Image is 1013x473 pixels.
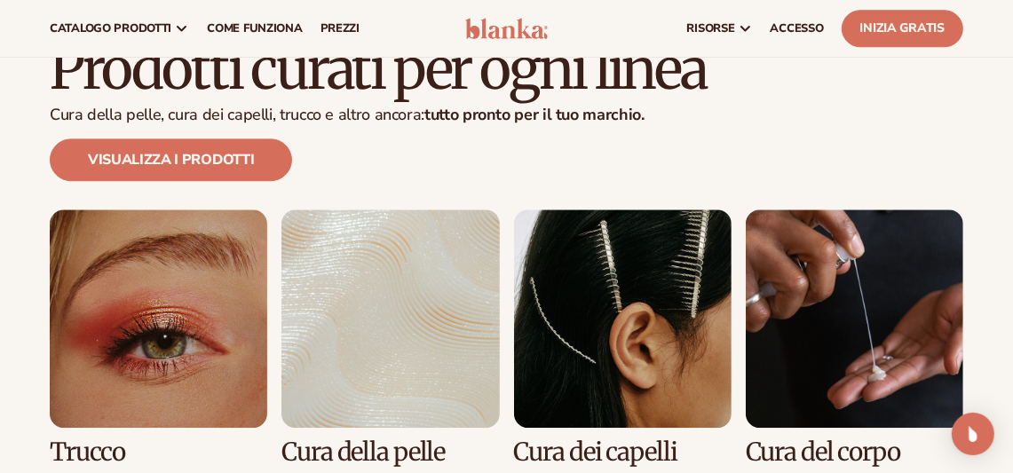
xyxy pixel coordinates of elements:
[50,438,267,466] h3: Trucco
[465,18,548,39] img: logo
[321,21,360,35] span: Prezzi
[424,104,644,125] strong: tutto pronto per il tuo marchio.
[514,438,732,466] h3: Cura dei capelli
[207,21,302,35] span: Come funziona
[514,209,732,465] div: 3 / 8
[50,39,707,99] h2: Prodotti curati per ogni linea
[281,209,499,465] div: 2 / 8
[771,21,824,35] span: ACCESSO
[281,438,499,466] h3: Cura della pelle
[50,209,267,465] div: 1 / 8
[842,10,963,47] a: Inizia gratis
[50,138,292,181] a: Visualizza i prodotti
[746,438,963,466] h3: Cura del corpo
[50,106,707,125] p: Cura della pelle, cura dei capelli, trucco e altro ancora:
[746,209,963,465] div: 4 / 8
[687,21,735,35] span: risorse
[952,413,994,455] div: Apri Intercom Messenger
[50,21,171,35] span: Catalogo prodotti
